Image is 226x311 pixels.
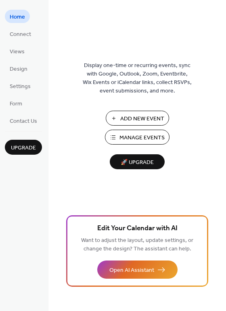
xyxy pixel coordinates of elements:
[5,140,42,155] button: Upgrade
[10,13,25,21] span: Home
[10,117,37,126] span: Contact Us
[120,115,164,123] span: Add New Event
[119,134,165,142] span: Manage Events
[97,223,178,234] span: Edit Your Calendar with AI
[10,100,22,108] span: Form
[10,82,31,91] span: Settings
[105,130,169,145] button: Manage Events
[5,79,36,92] a: Settings
[5,27,36,40] a: Connect
[5,44,29,58] a: Views
[97,261,178,279] button: Open AI Assistant
[5,97,27,110] a: Form
[5,114,42,127] a: Contact Us
[115,157,160,168] span: 🚀 Upgrade
[10,30,31,39] span: Connect
[10,65,27,74] span: Design
[5,62,32,75] a: Design
[10,48,25,56] span: Views
[81,235,193,254] span: Want to adjust the layout, update settings, or change the design? The assistant can help.
[106,111,169,126] button: Add New Event
[11,144,36,152] span: Upgrade
[110,154,165,169] button: 🚀 Upgrade
[109,266,154,275] span: Open AI Assistant
[83,61,192,95] span: Display one-time or recurring events, sync with Google, Outlook, Zoom, Eventbrite, Wix Events or ...
[5,10,30,23] a: Home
